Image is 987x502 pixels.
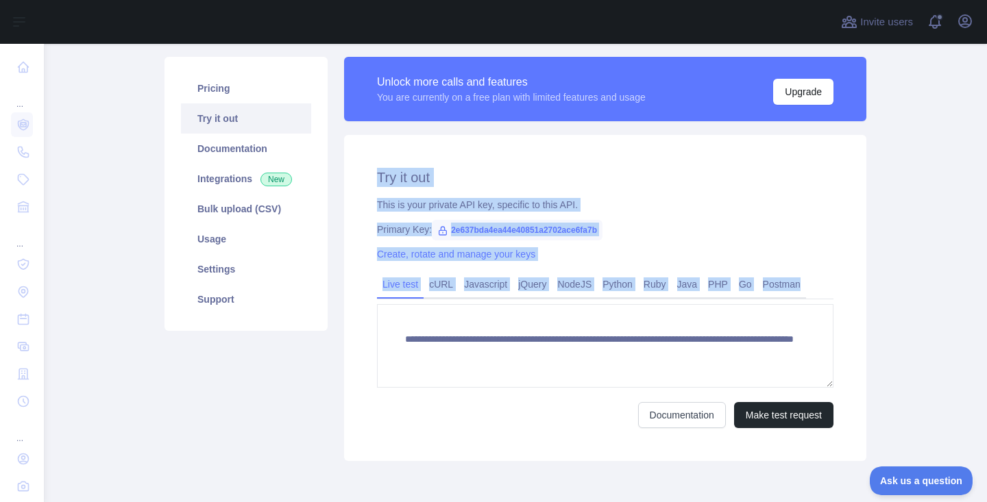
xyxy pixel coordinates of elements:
a: Integrations New [181,164,311,194]
a: PHP [703,273,733,295]
span: Invite users [860,14,913,30]
a: NodeJS [552,273,597,295]
a: Documentation [181,134,311,164]
a: Bulk upload (CSV) [181,194,311,224]
h2: Try it out [377,168,833,187]
a: Python [597,273,638,295]
a: Try it out [181,103,311,134]
a: Documentation [638,402,726,428]
span: New [260,173,292,186]
button: Invite users [838,11,916,33]
a: Go [733,273,757,295]
iframe: Toggle Customer Support [870,466,973,495]
a: Javascript [459,273,513,295]
a: jQuery [513,273,552,295]
div: You are currently on a free plan with limited features and usage [377,90,646,104]
div: Primary Key: [377,223,833,236]
span: 2e637bda4ea44e40851a2702ace6fa7b [432,220,602,240]
a: Usage [181,224,311,254]
button: Make test request [734,402,833,428]
div: ... [11,222,33,249]
a: Postman [757,273,806,295]
a: cURL [424,273,459,295]
a: Ruby [638,273,672,295]
a: Live test [377,273,424,295]
div: This is your private API key, specific to this API. [377,198,833,212]
button: Upgrade [773,79,833,105]
div: ... [11,82,33,110]
a: Java [672,273,703,295]
a: Create, rotate and manage your keys [377,249,535,260]
div: ... [11,416,33,444]
a: Support [181,284,311,314]
a: Settings [181,254,311,284]
div: Unlock more calls and features [377,74,646,90]
a: Pricing [181,73,311,103]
